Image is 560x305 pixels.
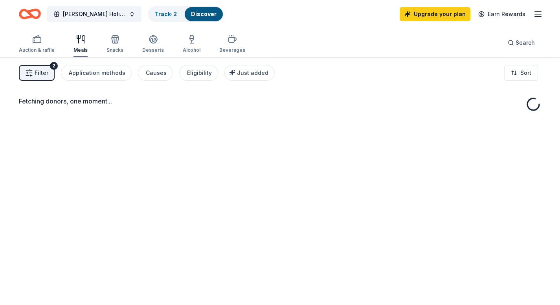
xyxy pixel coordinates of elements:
span: Just added [237,69,268,76]
button: [PERSON_NAME] Holiday Gala [47,6,141,22]
div: Causes [146,68,167,78]
button: Filter2 [19,65,55,81]
div: 2 [50,62,58,70]
button: Sort [504,65,538,81]
button: Auction & raffle [19,31,55,57]
button: Track· 2Discover [148,6,224,22]
a: Upgrade your plan [400,7,470,21]
div: Eligibility [187,68,212,78]
span: [PERSON_NAME] Holiday Gala [63,9,126,19]
button: Just added [224,65,275,81]
button: Application methods [61,65,132,81]
button: Beverages [219,31,245,57]
div: Snacks [106,47,123,53]
span: Search [516,38,535,47]
button: Eligibility [179,65,218,81]
a: Home [19,5,41,23]
button: Meals [73,31,88,57]
div: Fetching donors, one moment... [19,96,541,106]
a: Track· 2 [155,11,177,17]
button: Desserts [142,31,164,57]
div: Application methods [69,68,125,78]
div: Desserts [142,47,164,53]
a: Earn Rewards [474,7,530,21]
div: Auction & raffle [19,47,55,53]
a: Discover [191,11,217,17]
div: Meals [73,47,88,53]
div: Alcohol [183,47,200,53]
button: Alcohol [183,31,200,57]
button: Causes [138,65,173,81]
div: Beverages [219,47,245,53]
button: Snacks [106,31,123,57]
span: Sort [520,68,531,78]
button: Search [501,35,541,51]
span: Filter [35,68,48,78]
